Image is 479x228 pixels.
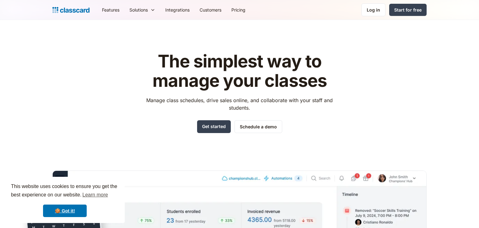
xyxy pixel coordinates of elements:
[389,4,427,16] a: Start for free
[235,120,282,133] a: Schedule a demo
[361,3,385,16] a: Log in
[160,3,195,17] a: Integrations
[81,190,109,200] a: learn more about cookies
[226,3,250,17] a: Pricing
[367,7,380,13] div: Log in
[97,3,124,17] a: Features
[129,7,148,13] div: Solutions
[11,183,119,200] span: This website uses cookies to ensure you get the best experience on our website.
[52,6,90,14] a: Logo
[141,97,339,112] p: Manage class schedules, drive sales online, and collaborate with your staff and students.
[197,120,231,133] a: Get started
[195,3,226,17] a: Customers
[394,7,422,13] div: Start for free
[43,205,87,217] a: dismiss cookie message
[141,52,339,90] h1: The simplest way to manage your classes
[5,177,125,223] div: cookieconsent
